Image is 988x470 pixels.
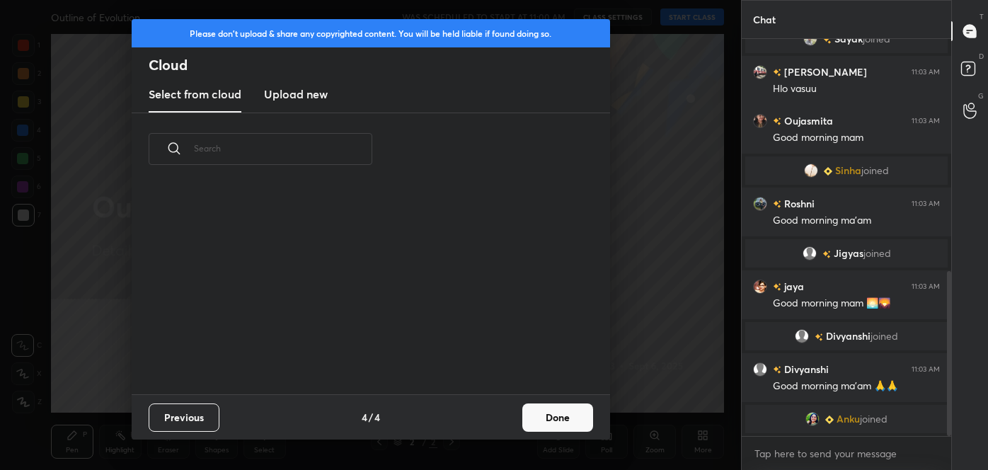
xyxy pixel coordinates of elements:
h2: Cloud [149,56,610,74]
img: 3 [803,32,817,46]
div: grid [132,181,593,395]
img: 844e59470ea34be6844ae6e86754308a.jpg [805,412,820,426]
div: Good morning mam [773,131,940,145]
div: Good morning mam 🌅🌄 [773,297,940,311]
span: joined [863,248,891,259]
span: joined [871,331,898,342]
span: Sinha [835,165,861,176]
span: Jigyas [834,248,863,259]
input: Search [194,118,372,178]
span: Divyanshi [826,331,871,342]
img: no-rating-badge.077c3623.svg [773,366,781,374]
img: no-rating-badge.077c3623.svg [773,283,781,291]
h6: Oujasmita [781,113,833,128]
span: joined [863,33,890,45]
div: 11:03 AM [912,365,940,374]
h6: Divyanshi [781,362,829,377]
h6: [PERSON_NAME] [781,64,867,79]
p: T [980,11,984,22]
img: no-rating-badge.077c3623.svg [822,251,831,258]
img: default.png [795,329,809,343]
div: Hlo vasuu [773,82,940,96]
img: c0ed50b51c10448ead8b7ba1e1bdb2fd.jpg [804,164,818,178]
img: default.png [753,362,767,377]
div: Please don't upload & share any copyrighted content. You will be held liable if found doing so. [132,19,610,47]
div: 11:03 AM [912,200,940,208]
div: grid [742,39,951,436]
div: Good morning ma'am [773,214,940,228]
img: 673adc6cba3c484b9d0bf43f377e5ac4.jpg [753,114,767,128]
div: 11:03 AM [912,282,940,291]
h4: 4 [362,410,367,425]
img: default.png [803,246,817,260]
img: no-rating-badge.077c3623.svg [773,117,781,125]
span: Anku [837,413,860,425]
img: Learner_Badge_beginner_1_8b307cf2a0.svg [825,415,834,424]
img: 4ce69ee2d8d143aebad7a3cc7a273164.jpg [753,280,767,294]
p: Chat [742,1,787,38]
h3: Select from cloud [149,86,241,103]
h3: Upload new [264,86,328,103]
div: 11:03 AM [912,68,940,76]
span: joined [860,413,888,425]
img: 69739a9b49c8499a90d3fb5d1b1402f7.jpg [753,65,767,79]
h6: Roshni [781,196,815,211]
img: Learner_Badge_beginner_1_8b307cf2a0.svg [824,167,832,176]
img: no-rating-badge.077c3623.svg [773,69,781,76]
h4: / [369,410,373,425]
h6: jaya [781,279,804,294]
div: 11:03 AM [912,117,940,125]
p: D [979,51,984,62]
img: no-rating-badge.077c3623.svg [773,200,781,208]
img: 1f9f8cf2f6254b94aee53641f3e0ab9a.jpg [753,197,767,211]
p: G [978,91,984,101]
div: Good morning ma'am 🙏🙏 [773,379,940,394]
img: no-rating-badge.077c3623.svg [823,36,832,44]
span: joined [861,165,889,176]
button: Done [522,403,593,432]
img: no-rating-badge.077c3623.svg [815,333,823,341]
h4: 4 [374,410,380,425]
button: Previous [149,403,219,432]
span: Sayak [834,33,863,45]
